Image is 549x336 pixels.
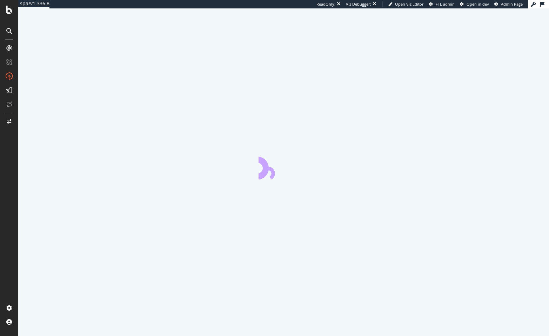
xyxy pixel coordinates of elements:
a: Admin Page [494,1,523,7]
div: animation [259,154,309,179]
span: FTL admin [436,1,455,7]
a: FTL admin [429,1,455,7]
span: Open in dev [467,1,489,7]
div: Viz Debugger: [346,1,371,7]
div: ReadOnly: [316,1,335,7]
a: Open Viz Editor [388,1,424,7]
span: Admin Page [501,1,523,7]
a: Open in dev [460,1,489,7]
span: Open Viz Editor [395,1,424,7]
